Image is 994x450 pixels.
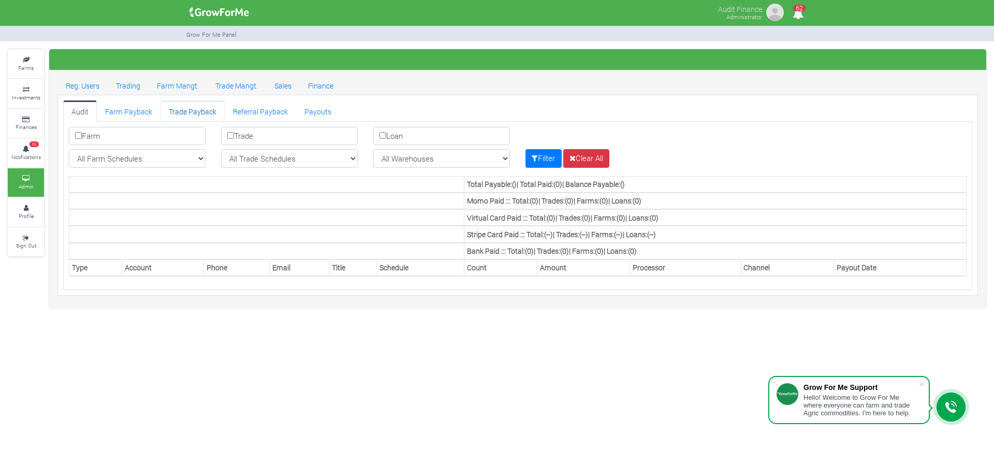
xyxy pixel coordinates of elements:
[227,132,234,139] input: Trade
[582,213,591,223] b: (0)
[296,100,340,121] a: Payouts
[75,132,82,139] input: Farm
[8,168,44,197] a: Admin
[19,183,34,190] small: Admin
[553,179,562,189] b: (0)
[221,127,358,146] label: Trade
[650,213,659,223] b: (0)
[617,213,625,223] b: (0)
[628,246,637,256] b: (0)
[600,196,608,206] b: (0)
[122,259,204,276] th: Account
[225,100,296,121] a: Referral Payback
[647,229,656,239] b: (--)
[377,259,464,276] th: Schedule
[803,394,918,417] div: Hello! Welcome to Grow For Me where everyone can farm and trade Agric commodities. I'm here to help.
[464,193,967,209] th: Momo Paid ::: Total: | Trades: | Farms: | Loans:
[525,246,534,256] b: (0)
[12,94,40,101] small: Investments
[266,75,300,95] a: Sales
[803,383,918,391] div: Grow For Me Support
[373,127,510,146] label: Loan
[30,141,39,148] span: 62
[186,2,253,23] img: growforme image
[16,242,36,249] small: Sign Out
[207,75,266,95] a: Trade Mangt.
[620,179,625,189] b: ()
[379,132,386,139] input: Loan
[765,2,785,23] img: growforme image
[464,176,967,193] th: Total Payable: | Total Paid: | Balance Payable:
[614,229,623,239] b: (--)
[149,75,207,95] a: Farm Mangt.
[8,198,44,226] a: Profile
[525,149,562,168] button: Filter
[204,259,270,276] th: Phone
[726,13,762,21] small: Administrator
[69,127,206,146] label: Farm
[300,75,342,95] a: Finance
[834,259,967,276] th: Payout Date
[788,10,808,20] a: 62
[464,226,967,242] th: Stripe Card Paid ::: Total: | Trades: | Farms: | Loans:
[565,196,574,206] b: (0)
[186,31,237,38] small: Grow For Me Panel
[8,139,44,167] a: 62 Notifications
[537,259,630,276] th: Amount
[560,246,569,256] b: (0)
[11,153,41,161] small: Notifications
[464,259,537,276] th: Count
[97,100,160,121] a: Farm Payback
[8,109,44,138] a: Finances
[530,196,538,206] b: (0)
[544,229,553,239] b: (--)
[793,5,806,11] span: 62
[57,75,108,95] a: Reg. Users
[8,50,44,78] a: Farms
[788,2,808,25] i: Notifications
[8,79,44,108] a: Investments
[741,259,834,276] th: Channel
[718,2,762,14] p: Audit Finance
[563,149,610,168] a: Clear All
[464,243,967,259] th: Bank Paid ::: Total: | Trades: | Farms: | Loans:
[579,229,588,239] b: (--)
[329,259,377,276] th: Title
[69,259,122,276] th: Type
[270,259,329,276] th: Email
[19,212,34,220] small: Profile
[633,196,641,206] b: (0)
[630,259,741,276] th: Processor
[160,100,225,121] a: Trade Payback
[18,64,34,71] small: Farms
[547,213,556,223] b: (0)
[8,228,44,256] a: Sign Out
[512,179,517,189] b: ()
[63,100,97,121] a: Audit
[108,75,149,95] a: Trading
[464,209,967,226] th: Virtual Card Paid ::: Total: | Trades: | Farms: | Loans:
[595,246,604,256] b: (0)
[16,123,37,130] small: Finances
